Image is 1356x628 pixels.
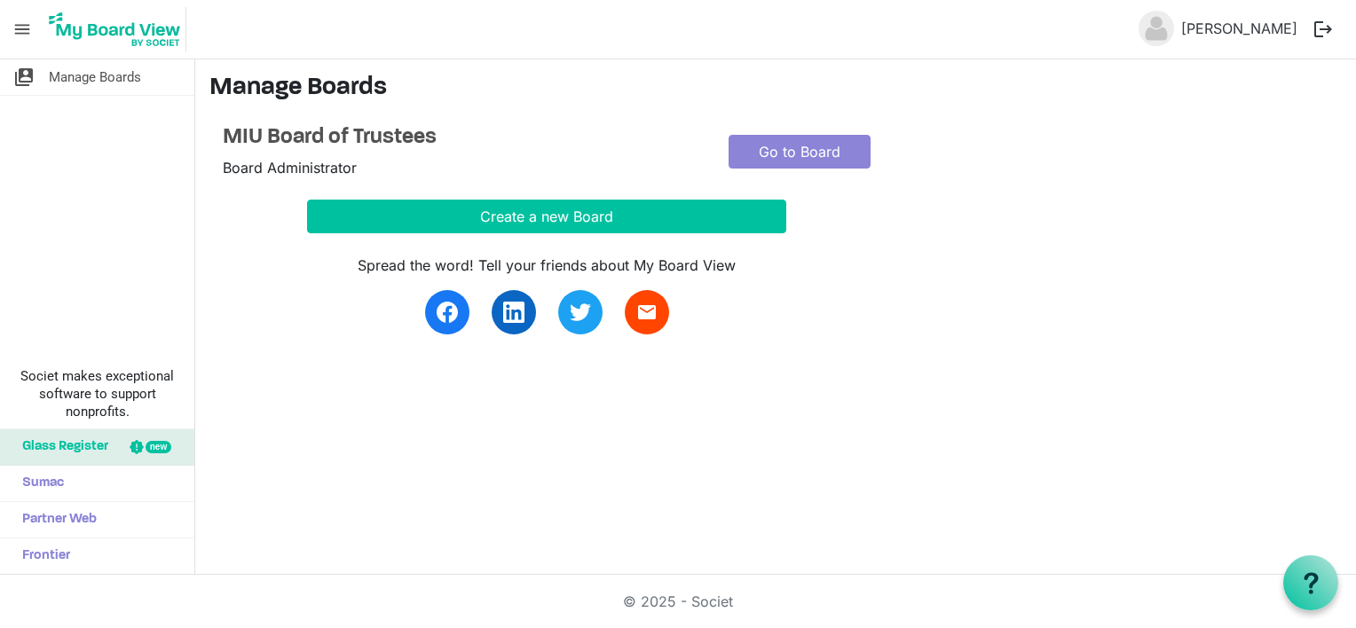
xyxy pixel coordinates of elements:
img: My Board View Logo [43,7,186,51]
span: Sumac [13,466,64,501]
img: linkedin.svg [503,302,524,323]
span: Frontier [13,538,70,574]
div: new [146,441,171,453]
span: Societ makes exceptional software to support nonprofits. [8,367,186,420]
div: Spread the word! Tell your friends about My Board View [307,255,786,276]
h3: Manage Boards [209,74,1342,104]
span: Manage Boards [49,59,141,95]
a: My Board View Logo [43,7,193,51]
a: [PERSON_NAME] [1174,11,1305,46]
button: Create a new Board [307,200,786,233]
img: twitter.svg [570,302,591,323]
span: switch_account [13,59,35,95]
a: email [625,290,669,334]
img: facebook.svg [437,302,458,323]
span: Glass Register [13,429,108,465]
span: email [636,302,658,323]
span: Board Administrator [223,159,357,177]
button: logout [1305,11,1342,48]
a: Go to Board [729,135,871,169]
a: MIU Board of Trustees [223,125,702,151]
span: Partner Web [13,502,97,538]
a: © 2025 - Societ [623,593,733,610]
span: menu [5,12,39,46]
img: no-profile-picture.svg [1139,11,1174,46]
